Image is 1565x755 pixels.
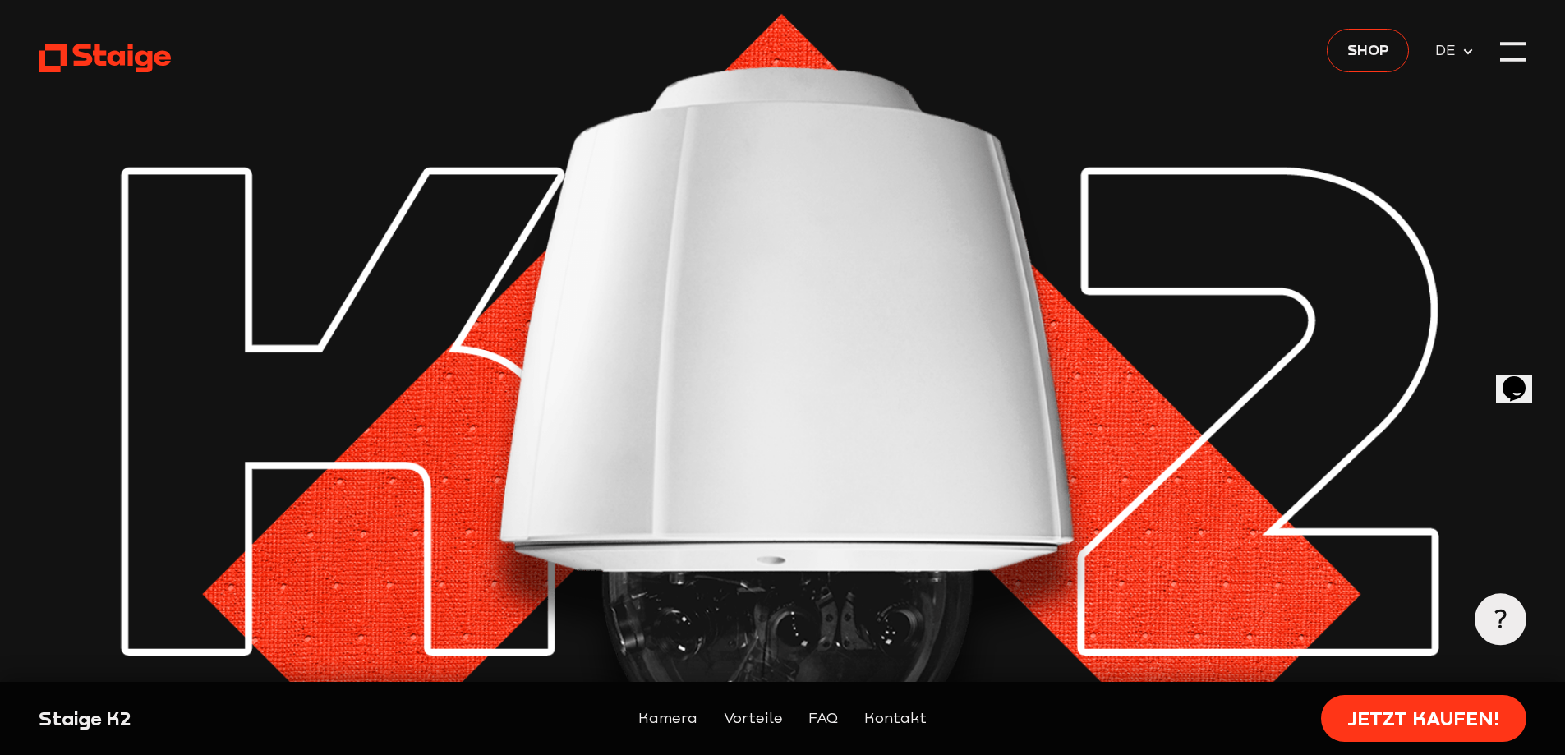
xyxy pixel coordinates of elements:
a: Vorteile [724,707,783,730]
a: Jetzt kaufen! [1321,695,1526,742]
a: Kamera [638,707,697,730]
a: FAQ [808,707,838,730]
a: Shop [1327,29,1409,72]
div: Staige K2 [39,706,396,732]
span: Shop [1347,38,1389,61]
iframe: chat widget [1496,353,1549,403]
a: Kontakt [864,707,927,730]
span: DE [1435,39,1461,62]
